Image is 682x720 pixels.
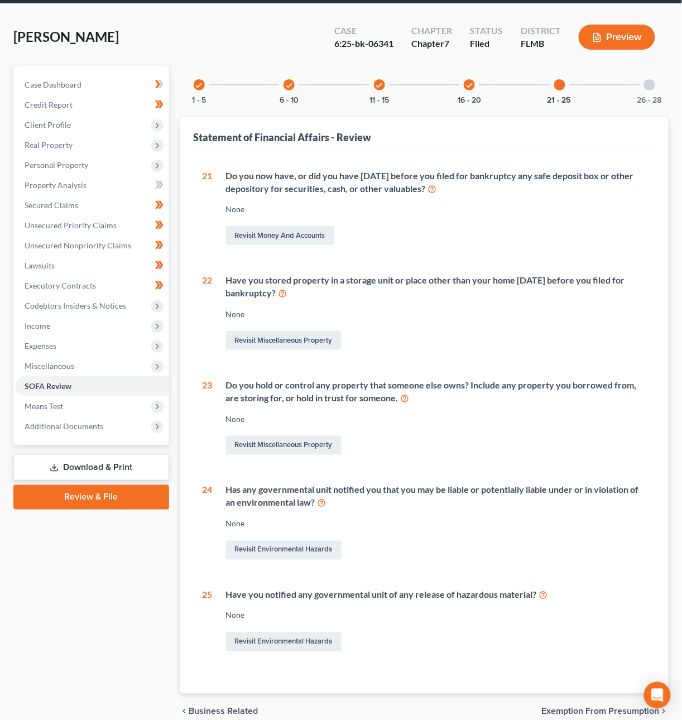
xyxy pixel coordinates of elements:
[25,381,71,391] span: SOFA Review
[542,707,660,716] span: Exemption from Presumption
[226,309,647,320] div: None
[226,204,647,215] div: None
[25,241,131,250] span: Unsecured Nonpriority Claims
[369,97,389,104] button: 11 - 15
[226,274,647,300] div: Have you stored property in a storage unit or place other than your home [DATE] before you filed ...
[203,379,213,457] div: 23
[25,220,117,230] span: Unsecured Priority Claims
[226,414,647,425] div: None
[194,131,372,144] div: Statement of Financial Affairs - Review
[226,484,647,510] div: Has any governmental unit notified you that you may be liable or potentially liable under or in v...
[25,401,63,411] span: Means Test
[25,341,56,351] span: Expenses
[376,81,383,89] i: check
[13,485,169,510] a: Review & File
[25,160,88,170] span: Personal Property
[579,25,655,50] button: Preview
[192,97,206,104] button: 1 - 5
[25,361,74,371] span: Miscellaneous
[195,81,203,89] i: check
[465,81,473,89] i: check
[226,632,342,651] a: Revisit Environmental Hazards
[203,484,213,562] div: 24
[25,261,55,270] span: Lawsuits
[16,195,169,215] a: Secured Claims
[203,589,213,654] div: 25
[226,436,342,455] a: Revisit Miscellaneous Property
[660,707,669,716] i: chevron_right
[16,75,169,95] a: Case Dashboard
[16,236,169,256] a: Unsecured Nonpriority Claims
[180,707,258,716] button: chevron_left Business Related
[226,379,647,405] div: Do you hold or control any property that someone else owns? Include any property you borrowed fro...
[226,589,647,602] div: Have you notified any governmental unit of any release of hazardous material?
[226,541,342,560] a: Revisit Environmental Hazards
[280,97,299,104] button: 6 - 10
[25,200,78,210] span: Secured Claims
[16,276,169,296] a: Executory Contracts
[458,97,481,104] button: 16 - 20
[189,707,258,716] span: Business Related
[411,25,452,37] div: Chapter
[637,97,662,104] button: 26 - 28
[226,170,647,195] div: Do you now have, or did you have [DATE] before you filed for bankruptcy any safe deposit box or o...
[25,140,73,150] span: Real Property
[25,281,96,290] span: Executory Contracts
[16,215,169,236] a: Unsecured Priority Claims
[25,301,126,310] span: Codebtors Insiders & Notices
[444,38,449,49] span: 7
[470,37,503,50] div: Filed
[203,274,213,352] div: 22
[470,25,503,37] div: Status
[16,95,169,115] a: Credit Report
[13,28,119,45] span: [PERSON_NAME]
[226,610,647,621] div: None
[25,120,71,129] span: Client Profile
[334,37,393,50] div: 6:25-bk-06341
[13,454,169,481] a: Download & Print
[334,25,393,37] div: Case
[226,331,342,350] a: Revisit Miscellaneous Property
[547,97,571,104] button: 21 - 25
[521,25,561,37] div: District
[644,682,671,709] div: Open Intercom Messenger
[226,519,647,530] div: None
[25,100,73,109] span: Credit Report
[16,175,169,195] a: Property Analysis
[521,37,561,50] div: FLMB
[25,321,50,330] span: Income
[25,80,81,89] span: Case Dashboard
[25,180,87,190] span: Property Analysis
[16,256,169,276] a: Lawsuits
[411,37,452,50] div: Chapter
[203,170,213,248] div: 21
[226,226,334,245] a: Revisit Money and Accounts
[285,81,293,89] i: check
[16,376,169,396] a: SOFA Review
[25,421,103,431] span: Additional Documents
[542,707,669,716] button: Exemption from Presumption chevron_right
[180,707,189,716] i: chevron_left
